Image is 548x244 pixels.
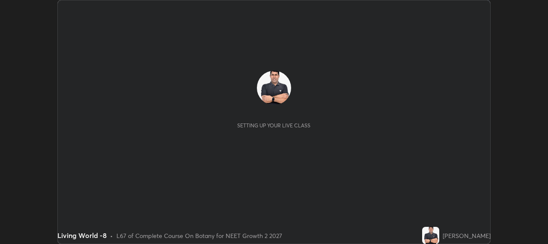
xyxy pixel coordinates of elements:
[110,231,113,240] div: •
[237,122,310,129] div: Setting up your live class
[443,231,491,240] div: [PERSON_NAME]
[422,227,439,244] img: 364720b0a7814bb496f4b8cab5382653.jpg
[57,230,107,241] div: Living World -8
[257,71,291,105] img: 364720b0a7814bb496f4b8cab5382653.jpg
[116,231,282,240] div: L67 of Complete Course On Botany for NEET Growth 2 2027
